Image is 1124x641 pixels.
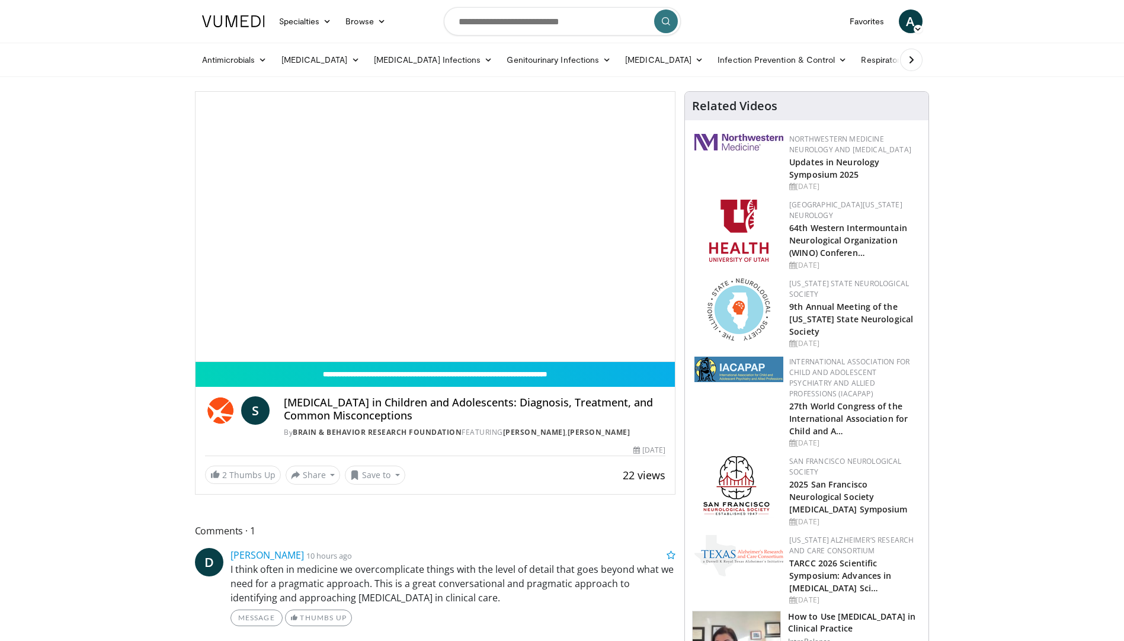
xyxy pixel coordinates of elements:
a: 2 Thumbs Up [205,466,281,484]
a: Respiratory Infections [854,48,964,72]
small: 10 hours ago [306,550,352,561]
img: 71a8b48c-8850-4916-bbdd-e2f3ccf11ef9.png.150x105_q85_autocrop_double_scale_upscale_version-0.2.png [707,278,770,341]
a: 27th World Congress of the International Association for Child and A… [789,400,908,437]
a: Specialties [272,9,339,33]
a: [GEOGRAPHIC_DATA][US_STATE] Neurology [789,200,902,220]
div: [DATE] [633,445,665,456]
a: Northwestern Medicine Neurology and [MEDICAL_DATA] [789,134,911,155]
span: Comments 1 [195,523,676,539]
a: [PERSON_NAME] [503,427,566,437]
a: San Francisco Neurological Society [789,456,901,477]
a: D [195,548,223,576]
a: Browse [338,9,393,33]
h4: [MEDICAL_DATA] in Children and Adolescents: Diagnosis, Treatment, and Common Misconceptions [284,396,665,422]
a: A [899,9,923,33]
a: 9th Annual Meeting of the [US_STATE] State Neurological Society [789,301,913,337]
a: Brain & Behavior Research Foundation [293,427,462,437]
div: [DATE] [789,595,919,605]
a: International Association for Child and Adolescent Psychiatry and Allied Professions (IACAPAP) [789,357,910,399]
input: Search topics, interventions [444,7,681,36]
a: Antimicrobials [195,48,274,72]
button: Share [286,466,341,485]
img: f6362829-b0a3-407d-a044-59546adfd345.png.150x105_q85_autocrop_double_scale_upscale_version-0.2.png [709,200,768,262]
a: [MEDICAL_DATA] [618,48,710,72]
div: [DATE] [789,438,919,448]
p: I think often in medicine we overcomplicate things with the level of detail that goes beyond what... [230,562,676,605]
a: [MEDICAL_DATA] Infections [367,48,500,72]
div: [DATE] [789,181,919,192]
div: By FEATURING , [284,427,665,438]
a: 64th Western Intermountain Neurological Organization (WINO) Conferen… [789,222,907,258]
a: TARCC 2026 Scientific Symposium: Advances in [MEDICAL_DATA] Sci… [789,557,891,594]
a: [US_STATE] State Neurological Society [789,278,909,299]
a: Genitourinary Infections [499,48,618,72]
a: [US_STATE] Alzheimer’s Research and Care Consortium [789,535,914,556]
a: Updates in Neurology Symposium 2025 [789,156,879,180]
div: [DATE] [789,338,919,349]
img: VuMedi Logo [202,15,265,27]
span: 2 [222,469,227,480]
h4: Related Videos [692,99,777,113]
a: [MEDICAL_DATA] [274,48,367,72]
a: [PERSON_NAME] [230,549,304,562]
img: ad8adf1f-d405-434e-aebe-ebf7635c9b5d.png.150x105_q85_autocrop_double_scale_upscale_version-0.2.png [703,456,774,518]
video-js: Video Player [196,92,675,362]
a: Message [230,610,283,626]
img: Brain & Behavior Research Foundation [205,396,237,425]
a: Thumbs Up [285,610,352,626]
img: 2a9917ce-aac2-4f82-acde-720e532d7410.png.150x105_q85_autocrop_double_scale_upscale_version-0.2.png [694,357,783,382]
div: [DATE] [789,517,919,527]
img: c78a2266-bcdd-4805-b1c2-ade407285ecb.png.150x105_q85_autocrop_double_scale_upscale_version-0.2.png [694,535,783,576]
span: 22 views [623,468,665,482]
h3: How to Use [MEDICAL_DATA] in Clinical Practice [788,611,921,634]
button: Save to [345,466,405,485]
a: S [241,396,270,425]
img: 2a462fb6-9365-492a-ac79-3166a6f924d8.png.150x105_q85_autocrop_double_scale_upscale_version-0.2.jpg [694,134,783,150]
a: Favorites [843,9,892,33]
div: [DATE] [789,260,919,271]
a: 2025 San Francisco Neurological Society [MEDICAL_DATA] Symposium [789,479,907,515]
a: [PERSON_NAME] [568,427,630,437]
a: Infection Prevention & Control [710,48,854,72]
